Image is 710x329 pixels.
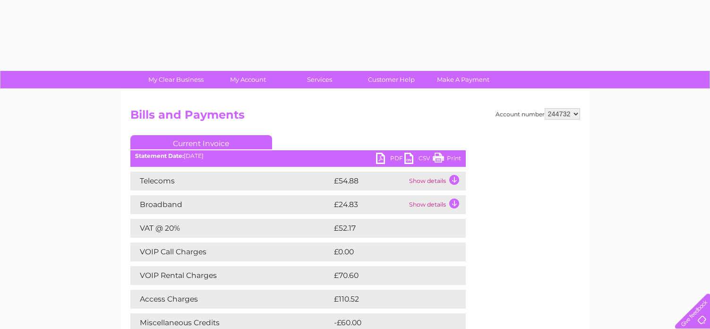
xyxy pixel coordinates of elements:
td: Access Charges [130,290,332,309]
td: £110.52 [332,290,447,309]
h2: Bills and Payments [130,108,580,126]
a: CSV [404,153,433,166]
td: £70.60 [332,266,447,285]
div: Account number [496,108,580,120]
td: VAT @ 20% [130,219,332,238]
td: VOIP Call Charges [130,242,332,261]
td: £54.88 [332,172,407,190]
td: Show details [407,172,466,190]
td: £24.83 [332,195,407,214]
td: Telecoms [130,172,332,190]
a: My Clear Business [137,71,215,88]
b: Statement Date: [135,152,184,159]
a: Print [433,153,461,166]
td: Broadband [130,195,332,214]
a: Customer Help [352,71,430,88]
td: Show details [407,195,466,214]
a: Current Invoice [130,135,272,149]
td: £52.17 [332,219,445,238]
td: VOIP Rental Charges [130,266,332,285]
a: My Account [209,71,287,88]
a: PDF [376,153,404,166]
a: Make A Payment [424,71,502,88]
td: £0.00 [332,242,444,261]
a: Services [281,71,359,88]
div: [DATE] [130,153,466,159]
